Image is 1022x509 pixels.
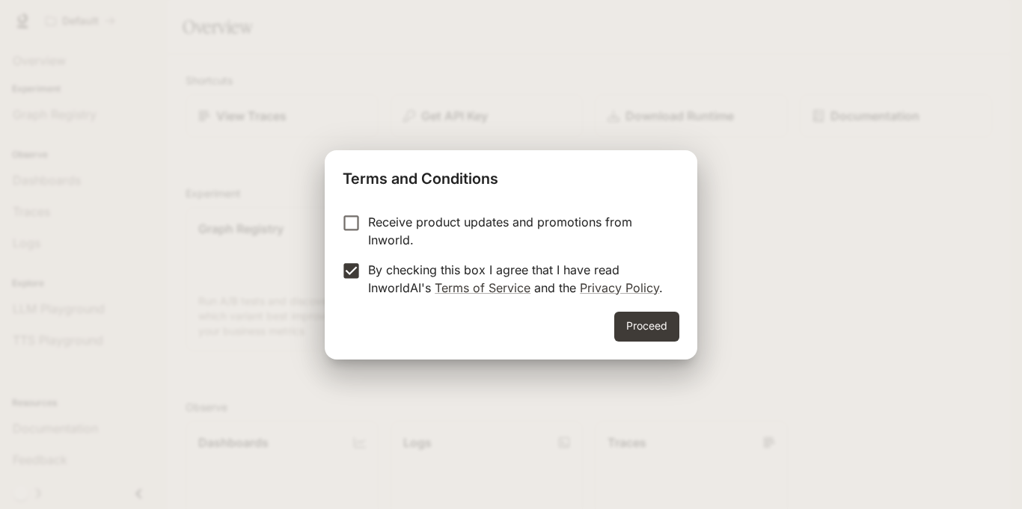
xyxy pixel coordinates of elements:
[435,280,530,295] a: Terms of Service
[368,261,667,297] p: By checking this box I agree that I have read InworldAI's and the .
[368,213,667,249] p: Receive product updates and promotions from Inworld.
[614,312,679,342] button: Proceed
[325,150,697,201] h2: Terms and Conditions
[580,280,659,295] a: Privacy Policy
